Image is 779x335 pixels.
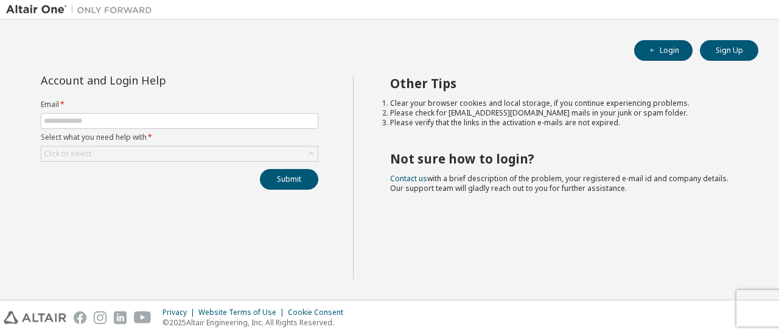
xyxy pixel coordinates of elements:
[94,311,107,324] img: instagram.svg
[6,4,158,16] img: Altair One
[390,98,737,108] li: Clear your browser cookies and local storage, if you continue experiencing problems.
[74,311,86,324] img: facebook.svg
[390,118,737,128] li: Please verify that the links in the activation e-mails are not expired.
[114,311,127,324] img: linkedin.svg
[634,40,693,61] button: Login
[162,317,351,328] p: © 2025 Altair Engineering, Inc. All Rights Reserved.
[390,108,737,118] li: Please check for [EMAIL_ADDRESS][DOMAIN_NAME] mails in your junk or spam folder.
[198,308,288,317] div: Website Terms of Use
[41,75,263,85] div: Account and Login Help
[700,40,758,61] button: Sign Up
[390,151,737,167] h2: Not sure how to login?
[41,133,318,142] label: Select what you need help with
[44,149,91,159] div: Click to select
[162,308,198,317] div: Privacy
[41,147,318,161] div: Click to select
[390,173,427,184] a: Contact us
[390,173,728,193] span: with a brief description of the problem, your registered e-mail id and company details. Our suppo...
[390,75,737,91] h2: Other Tips
[41,100,318,109] label: Email
[288,308,351,317] div: Cookie Consent
[134,311,152,324] img: youtube.svg
[4,311,66,324] img: altair_logo.svg
[260,169,318,190] button: Submit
